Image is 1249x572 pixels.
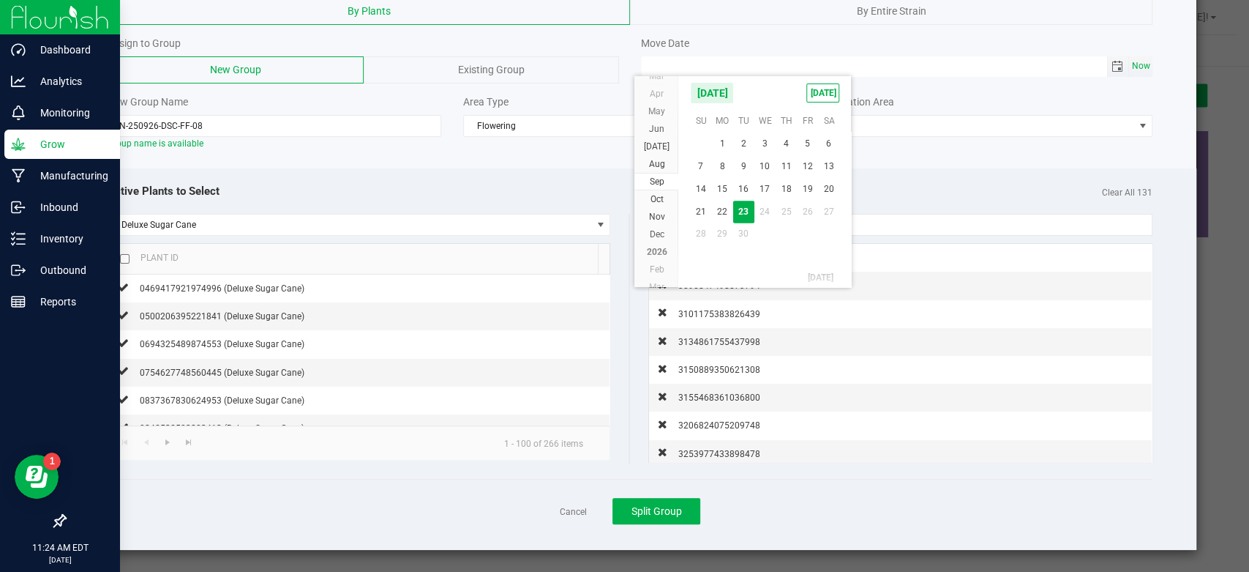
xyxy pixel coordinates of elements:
[818,110,839,132] th: Sa
[776,110,797,132] th: Th
[649,71,664,81] span: Mar
[463,96,509,108] span: Area Type
[733,155,754,178] span: 9
[11,74,26,89] inline-svg: Analytics
[140,423,304,434] span: 0842532503803413 (Deluxe Sugar Cane)
[712,110,733,132] th: Mo
[26,167,113,185] p: Manufacturing
[776,133,797,155] td: Thursday, September 4, 2025
[690,178,711,201] span: 14
[818,133,839,155] td: Saturday, September 6, 2025
[797,178,818,201] td: Friday, September 19, 2025
[140,283,304,294] span: 0469417921974996 (Deluxe Sugar Cane)
[678,365,760,375] span: 3150889350621308
[11,137,26,152] inline-svg: Grow
[806,83,839,103] span: [DATE]
[1102,183,1152,199] span: Clear All 131
[11,42,26,57] inline-svg: Dashboard
[650,89,664,99] span: Apr
[26,41,113,59] p: Dashboard
[11,294,26,309] inline-svg: Reports
[818,133,839,155] span: 6
[678,449,760,459] span: 3253977433898478
[11,168,26,183] inline-svg: Manufacturing
[678,393,760,403] span: 3155468361036800
[140,368,304,378] span: 0754627748560445 (Deluxe Sugar Cane)
[690,110,711,132] th: Su
[754,178,776,201] span: 17
[712,178,733,201] td: Monday, September 15, 2025
[26,293,113,311] p: Reports
[458,64,525,75] span: Existing Group
[733,155,754,178] td: Tuesday, September 9, 2025
[776,155,797,178] td: Thursday, September 11, 2025
[856,5,926,17] span: By Entire Strain
[648,159,664,169] span: Aug
[7,541,113,554] p: 11:24 AM EDT
[108,96,188,108] span: New Group Name
[108,138,203,149] span: Group name is available
[157,432,178,452] a: Go to the next page
[348,5,391,17] span: By Plants
[678,309,760,319] span: 3101175383826439
[797,155,818,178] td: Friday, September 12, 2025
[183,437,195,448] span: Go to the last page
[733,133,754,155] span: 2
[733,178,754,201] td: Tuesday, September 16, 2025
[492,432,595,454] kendo-pager-info: 1 - 100 of 266 items
[733,110,754,132] th: Tu
[649,177,664,187] span: Sep
[1128,56,1152,77] span: select
[464,116,778,136] span: Flowering
[140,311,304,322] span: 0500206395221841 (Deluxe Sugar Cane)
[797,155,818,178] span: 12
[712,201,733,223] td: Monday, September 22, 2025
[776,178,797,201] span: 18
[641,37,689,49] span: Move Date
[11,105,26,120] inline-svg: Monitoring
[15,455,59,499] iframe: Resource center
[754,155,776,178] td: Wednesday, September 10, 2025
[754,133,776,155] span: 3
[818,178,839,201] td: Saturday, September 20, 2025
[631,505,682,517] span: Split Group
[179,432,200,452] a: Go to the last page
[690,201,711,223] td: Sunday, September 21, 2025
[7,554,113,565] p: [DATE]
[797,110,818,132] th: Fr
[797,133,818,155] span: 5
[818,178,839,201] span: 20
[754,110,776,132] th: We
[733,133,754,155] td: Tuesday, September 2, 2025
[776,133,797,155] span: 4
[712,133,733,155] span: 1
[644,141,669,152] span: [DATE]
[11,263,26,278] inline-svg: Outbound
[678,337,760,347] span: 3134861755437998
[26,135,113,153] p: Grow
[712,178,733,201] span: 15
[26,230,113,248] p: Inventory
[690,178,711,201] td: Sunday, September 14, 2025
[646,247,667,257] span: 2026
[797,133,818,155] td: Friday, September 5, 2025
[108,215,591,235] span: Deluxe Sugar Cane
[140,253,179,263] span: Plant ID
[140,395,304,406] span: 0837367830624953 (Deluxe Sugar Cane)
[26,104,113,122] p: Monitoring
[690,267,839,289] th: [DATE]
[140,339,304,349] span: 0694325489874553 (Deluxe Sugar Cane)
[648,212,664,222] span: Nov
[26,73,113,90] p: Analytics
[678,420,760,431] span: 3206824075209748
[690,82,734,104] span: [DATE]
[818,155,839,178] td: Saturday, September 13, 2025
[754,155,776,178] span: 10
[612,498,700,524] button: Split Group
[712,155,733,178] td: Monday, September 8, 2025
[776,178,797,201] td: Thursday, September 18, 2025
[1129,56,1154,77] span: Set Current date
[733,201,754,223] td: Tuesday, September 23, 2025
[733,201,754,223] span: 23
